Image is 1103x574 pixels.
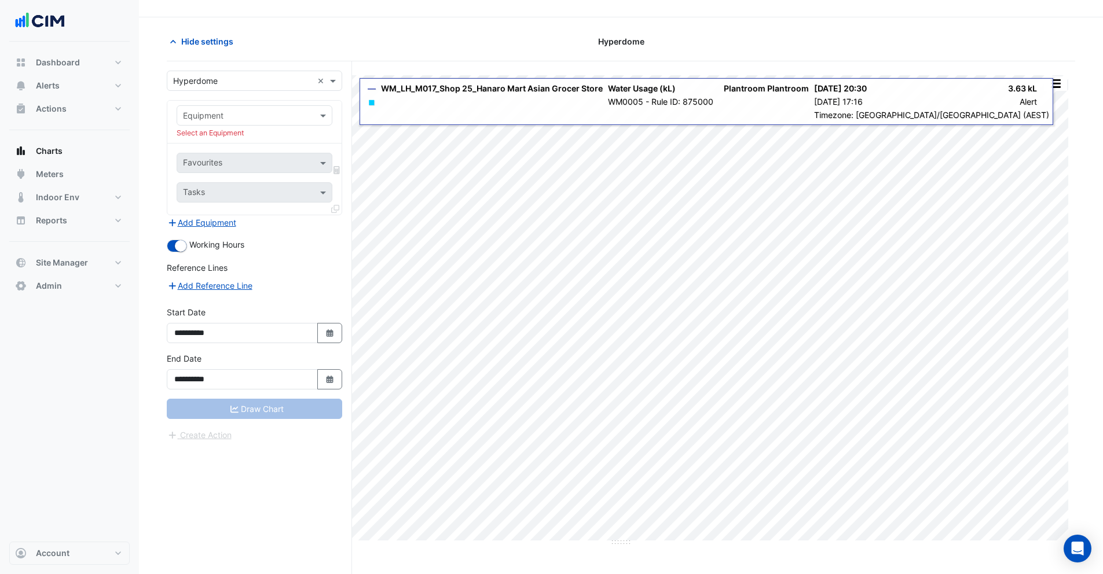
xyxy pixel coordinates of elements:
[181,156,222,171] div: Favourites
[331,204,339,214] span: Clone Favourites and Tasks from this Equipment to other Equipment
[167,31,241,51] button: Hide settings
[15,192,27,203] app-icon: Indoor Env
[9,274,130,297] button: Admin
[177,128,332,138] div: Select an Equipment
[1044,76,1067,91] button: More Options
[15,215,27,226] app-icon: Reports
[9,186,130,209] button: Indoor Env
[15,103,27,115] app-icon: Actions
[9,542,130,565] button: Account
[36,145,63,157] span: Charts
[167,262,228,274] label: Reference Lines
[189,240,244,249] span: Working Hours
[36,280,62,292] span: Admin
[9,163,130,186] button: Meters
[9,97,130,120] button: Actions
[9,251,130,274] button: Site Manager
[15,57,27,68] app-icon: Dashboard
[1064,535,1091,562] div: Open Intercom Messenger
[36,103,67,115] span: Actions
[167,216,237,229] button: Add Equipment
[36,547,69,559] span: Account
[9,51,130,74] button: Dashboard
[15,280,27,292] app-icon: Admin
[36,80,60,91] span: Alerts
[181,35,233,47] span: Hide settings
[15,145,27,157] app-icon: Charts
[9,74,130,97] button: Alerts
[167,352,201,365] label: End Date
[36,57,80,68] span: Dashboard
[325,374,335,384] fa-icon: Select Date
[332,165,342,175] span: Choose Function
[14,9,66,32] img: Company Logo
[36,257,88,268] span: Site Manager
[167,429,232,439] app-escalated-ticket-create-button: Please correct errors first
[317,75,327,87] span: Clear
[325,328,335,338] fa-icon: Select Date
[167,306,206,318] label: Start Date
[36,192,79,203] span: Indoor Env
[167,279,253,292] button: Add Reference Line
[15,80,27,91] app-icon: Alerts
[181,186,205,201] div: Tasks
[598,35,644,47] span: Hyperdome
[9,139,130,163] button: Charts
[9,209,130,232] button: Reports
[36,215,67,226] span: Reports
[36,168,64,180] span: Meters
[15,168,27,180] app-icon: Meters
[15,257,27,268] app-icon: Site Manager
